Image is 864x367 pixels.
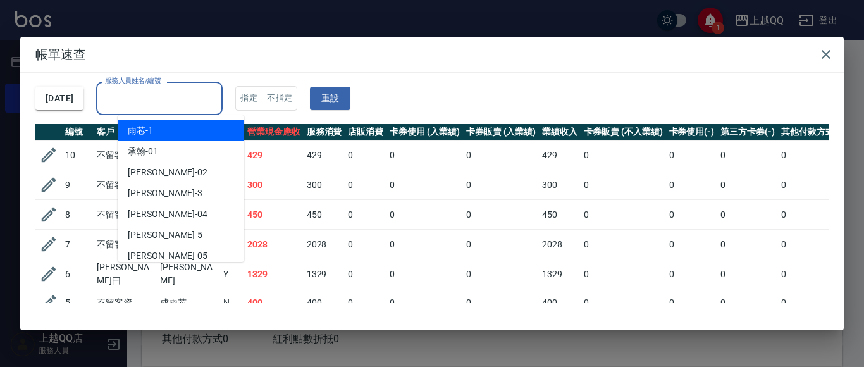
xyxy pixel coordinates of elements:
td: 不留客資 [94,140,157,170]
td: 成雨芯 [157,289,220,316]
td: 0 [463,259,540,289]
button: 重設 [310,87,350,110]
td: 450 [244,200,304,230]
td: 0 [345,259,386,289]
span: [PERSON_NAME] -02 [128,166,207,179]
td: 0 [666,170,718,200]
td: 0 [463,230,540,259]
td: 0 [463,200,540,230]
td: 429 [539,140,581,170]
span: [PERSON_NAME] -04 [128,208,207,221]
th: 服務消費 [304,124,345,140]
td: 1329 [304,259,345,289]
td: 2028 [304,230,345,259]
td: 0 [345,170,386,200]
td: 0 [666,259,718,289]
td: 0 [666,200,718,230]
th: 其他付款方式(-) [778,124,848,140]
td: 2028 [244,230,304,259]
td: 7 [62,230,94,259]
td: 0 [778,200,848,230]
td: 400 [304,289,345,316]
td: 0 [386,289,463,316]
span: 雨芯 -1 [128,124,153,137]
td: 10 [62,140,94,170]
th: 卡券使用 (入業績) [386,124,463,140]
button: 不指定 [262,86,297,111]
td: 0 [386,170,463,200]
td: 0 [666,230,718,259]
td: 0 [386,230,463,259]
th: 第三方卡券(-) [717,124,778,140]
td: 6 [62,259,94,289]
span: [PERSON_NAME] -5 [128,228,202,242]
td: 0 [717,140,778,170]
td: 0 [778,140,848,170]
td: 0 [581,200,665,230]
td: 0 [778,230,848,259]
td: 0 [463,289,540,316]
td: 9 [62,170,94,200]
td: 0 [778,259,848,289]
th: 卡券販賣 (不入業績) [581,124,665,140]
button: [DATE] [35,87,83,110]
td: 0 [345,140,386,170]
td: 0 [581,170,665,200]
td: 不留客資 [94,200,157,230]
th: 客戶 [94,124,157,140]
td: 0 [581,289,665,316]
td: 450 [539,200,581,230]
th: 營業現金應收 [244,124,304,140]
button: 指定 [235,86,262,111]
td: 0 [386,259,463,289]
td: 0 [778,289,848,316]
td: 0 [717,289,778,316]
td: 300 [539,170,581,200]
td: N [220,289,244,316]
td: 0 [666,289,718,316]
td: 不留客資 [94,289,157,316]
th: 卡券使用(-) [666,124,718,140]
th: 編號 [62,124,94,140]
td: 300 [304,170,345,200]
h2: 帳單速查 [20,37,844,72]
th: 業績收入 [539,124,581,140]
td: [PERSON_NAME]曰 [94,259,157,289]
td: 8 [62,200,94,230]
span: [PERSON_NAME] -3 [128,187,202,200]
td: 1329 [244,259,304,289]
td: 0 [386,140,463,170]
td: 0 [717,230,778,259]
th: 店販消費 [345,124,386,140]
td: 0 [463,140,540,170]
td: 0 [345,289,386,316]
span: 承翰 -01 [128,145,158,158]
td: 不留客資 [94,230,157,259]
td: 0 [345,230,386,259]
td: 0 [717,200,778,230]
td: 429 [304,140,345,170]
td: 429 [244,140,304,170]
td: 1329 [539,259,581,289]
td: 不留客資 [94,170,157,200]
td: 5 [62,289,94,316]
td: 0 [345,200,386,230]
span: [PERSON_NAME] -05 [128,249,207,263]
td: 0 [463,170,540,200]
td: 0 [717,170,778,200]
td: 0 [581,259,665,289]
td: 400 [244,289,304,316]
th: 卡券販賣 (入業績) [463,124,540,140]
td: 0 [666,140,718,170]
td: 400 [539,289,581,316]
td: 2028 [539,230,581,259]
td: 300 [244,170,304,200]
td: 0 [581,140,665,170]
td: 450 [304,200,345,230]
td: Y [220,259,244,289]
td: 0 [717,259,778,289]
td: 0 [386,200,463,230]
label: 服務人員姓名/編號 [105,76,161,85]
td: [PERSON_NAME] [157,259,220,289]
td: 0 [581,230,665,259]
